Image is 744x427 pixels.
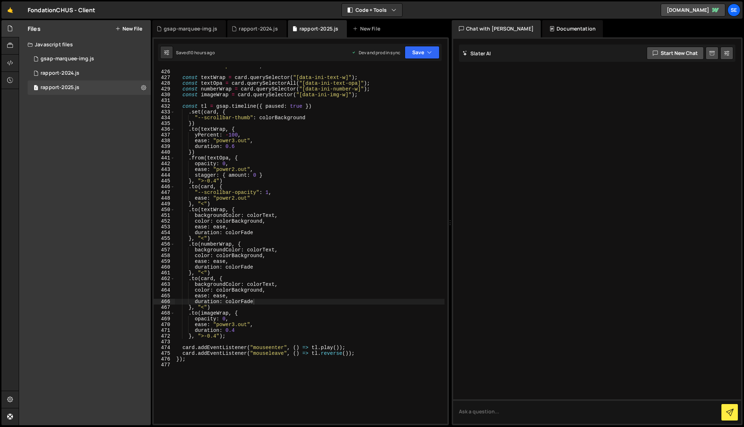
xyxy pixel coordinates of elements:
[154,282,175,287] div: 463
[154,305,175,310] div: 467
[353,25,383,32] div: New File
[154,328,175,333] div: 471
[154,103,175,109] div: 432
[462,50,491,57] h2: Slater AI
[661,4,725,17] a: [DOMAIN_NAME]
[154,276,175,282] div: 462
[28,52,151,66] div: 9197/37632.js
[154,207,175,213] div: 450
[28,66,151,80] div: 9197/19789.js
[154,69,175,75] div: 426
[154,362,175,368] div: 477
[115,26,142,32] button: New File
[154,316,175,322] div: 469
[299,25,338,32] div: rapport-2025.js
[154,264,175,270] div: 460
[154,218,175,224] div: 452
[154,351,175,356] div: 475
[154,333,175,339] div: 472
[154,80,175,86] div: 428
[154,121,175,126] div: 435
[154,75,175,80] div: 427
[154,213,175,218] div: 451
[154,144,175,149] div: 439
[154,138,175,144] div: 438
[154,201,175,207] div: 449
[452,20,541,37] div: Chat with [PERSON_NAME]
[154,126,175,132] div: 436
[154,339,175,345] div: 473
[154,270,175,276] div: 461
[154,259,175,264] div: 459
[154,178,175,184] div: 445
[34,85,38,91] span: 1
[41,70,79,76] div: rapport-2024.js
[154,184,175,190] div: 446
[154,310,175,316] div: 468
[342,4,402,17] button: Code + Tools
[352,50,400,56] div: Dev and prod in sync
[542,20,603,37] div: Documentation
[154,253,175,259] div: 458
[154,167,175,172] div: 443
[154,161,175,167] div: 442
[154,247,175,253] div: 457
[154,132,175,138] div: 437
[154,190,175,195] div: 447
[164,25,217,32] div: gsap-marquee-img.js
[154,293,175,299] div: 465
[727,4,740,17] a: Se
[405,46,440,59] button: Save
[154,230,175,236] div: 454
[28,25,41,33] h2: Files
[189,50,215,56] div: 10 hours ago
[154,149,175,155] div: 440
[154,345,175,351] div: 474
[154,109,175,115] div: 433
[647,47,704,60] button: Start new chat
[41,56,94,62] div: gsap-marquee-img.js
[154,92,175,98] div: 430
[154,195,175,201] div: 448
[154,299,175,305] div: 466
[154,241,175,247] div: 456
[154,86,175,92] div: 429
[1,1,19,19] a: 🤙
[28,80,151,95] div: 9197/42513.js
[154,98,175,103] div: 431
[19,37,151,52] div: Javascript files
[41,84,79,91] div: rapport-2025.js
[154,224,175,230] div: 453
[176,50,215,56] div: Saved
[154,356,175,362] div: 476
[154,172,175,178] div: 444
[154,115,175,121] div: 434
[154,287,175,293] div: 464
[154,155,175,161] div: 441
[239,25,278,32] div: rapport-2024.js
[28,6,96,14] div: FondationCHUS - Client
[154,322,175,328] div: 470
[154,236,175,241] div: 455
